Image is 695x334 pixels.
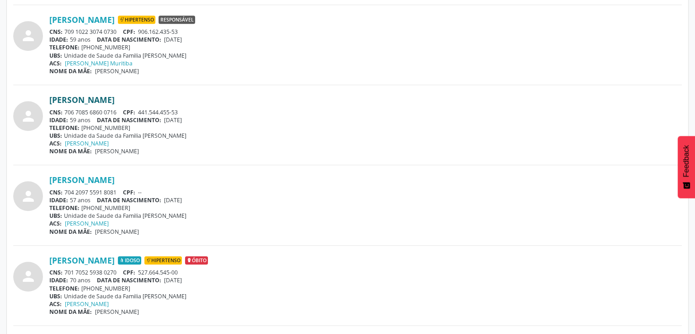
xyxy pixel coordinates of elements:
[49,132,62,140] span: UBS:
[49,189,63,196] span: CNS:
[164,116,182,124] span: [DATE]
[49,255,115,265] a: [PERSON_NAME]
[49,28,682,36] div: 709 1022 3074 0730
[65,59,133,67] a: [PERSON_NAME] Muritiba
[49,204,682,212] div: [PHONE_NUMBER]
[138,269,178,276] span: 527.664.545-00
[49,204,80,212] span: TELEFONE:
[123,189,135,196] span: CPF:
[49,52,682,59] div: Unidade de Saude da Familia [PERSON_NAME]
[49,269,682,276] div: 701 7052 5938 0270
[49,67,92,75] span: NOME DA MÃE:
[65,220,109,227] a: [PERSON_NAME]
[49,220,62,227] span: ACS:
[49,269,63,276] span: CNS:
[138,28,178,36] span: 906.162.435-53
[49,52,62,59] span: UBS:
[49,28,63,36] span: CNS:
[65,140,109,147] a: [PERSON_NAME]
[49,59,62,67] span: ACS:
[20,108,37,124] i: person
[49,108,63,116] span: CNS:
[49,285,682,292] div: [PHONE_NUMBER]
[97,276,161,284] span: DATA DE NASCIMENTO:
[49,147,92,155] span: NOME DA MÃE:
[123,28,135,36] span: CPF:
[97,196,161,204] span: DATA DE NASCIMENTO:
[49,116,682,124] div: 59 anos
[49,108,682,116] div: 706 7085 6860 0716
[164,276,182,284] span: [DATE]
[49,43,80,51] span: TELEFONE:
[49,140,62,147] span: ACS:
[49,43,682,51] div: [PHONE_NUMBER]
[49,116,68,124] span: IDADE:
[49,124,80,132] span: TELEFONE:
[159,16,195,24] span: Responsável
[20,27,37,44] i: person
[49,95,115,105] a: [PERSON_NAME]
[682,145,690,177] span: Feedback
[123,108,135,116] span: CPF:
[20,188,37,205] i: person
[49,196,682,204] div: 57 anos
[49,15,115,25] a: [PERSON_NAME]
[65,300,109,308] a: [PERSON_NAME]
[97,36,161,43] span: DATA DE NASCIMENTO:
[144,256,182,264] span: Hipertenso
[97,116,161,124] span: DATA DE NASCIMENTO:
[49,276,682,284] div: 70 anos
[49,132,682,140] div: Unidade da Saude da Familia [PERSON_NAME]
[49,308,92,316] span: NOME DA MÃE:
[49,36,682,43] div: 59 anos
[118,256,141,264] span: Idoso
[678,136,695,198] button: Feedback - Mostrar pesquisa
[49,196,68,204] span: IDADE:
[95,147,139,155] span: [PERSON_NAME]
[138,108,178,116] span: 441.544.455-53
[49,300,62,308] span: ACS:
[49,276,68,284] span: IDADE:
[185,256,208,264] span: Óbito
[49,124,682,132] div: [PHONE_NUMBER]
[49,292,682,300] div: Unidade de Saude da Familia [PERSON_NAME]
[49,212,62,220] span: UBS:
[118,16,155,24] span: Hipertenso
[20,268,37,285] i: person
[49,175,115,185] a: [PERSON_NAME]
[164,36,182,43] span: [DATE]
[49,228,92,236] span: NOME DA MÃE:
[95,308,139,316] span: [PERSON_NAME]
[49,292,62,300] span: UBS:
[95,67,139,75] span: [PERSON_NAME]
[123,269,135,276] span: CPF:
[49,189,682,196] div: 704 2097 5591 8081
[164,196,182,204] span: [DATE]
[49,36,68,43] span: IDADE:
[95,228,139,236] span: [PERSON_NAME]
[49,212,682,220] div: Unidade de Saude da Familia [PERSON_NAME]
[138,189,142,196] span: --
[49,285,80,292] span: TELEFONE:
